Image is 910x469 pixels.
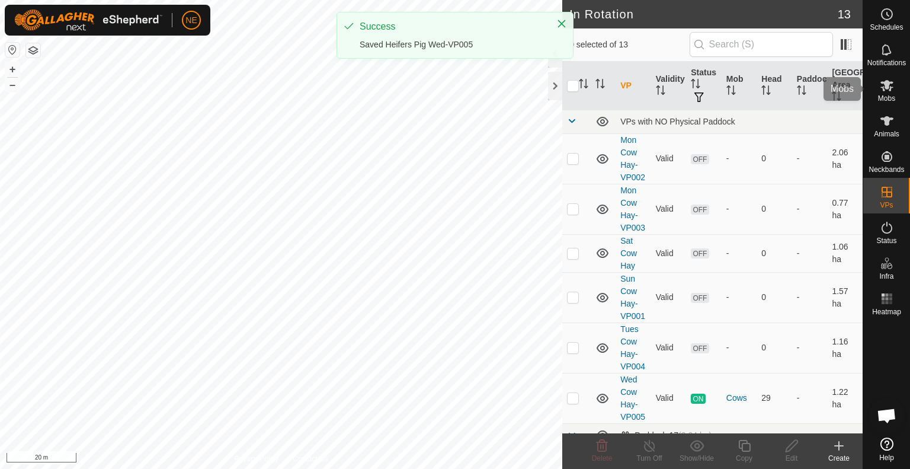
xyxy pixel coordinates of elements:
[827,62,863,110] th: [GEOGRAPHIC_DATA] Area
[691,343,709,353] span: OFF
[360,39,544,51] div: Saved Heifers Pig Wed-VP005
[876,237,896,244] span: Status
[726,87,736,97] p-sorticon: Activate to sort
[626,453,673,464] div: Turn Off
[768,453,815,464] div: Edit
[691,154,709,164] span: OFF
[867,59,906,66] span: Notifications
[686,62,722,110] th: Status
[827,184,863,234] td: 0.77 ha
[553,15,570,32] button: Close
[757,133,792,184] td: 0
[720,453,768,464] div: Copy
[815,453,863,464] div: Create
[569,39,689,51] span: 0 selected of 13
[726,291,752,304] div: -
[592,454,613,462] span: Delete
[235,454,279,464] a: Privacy Policy
[872,308,901,315] span: Heatmap
[792,62,828,110] th: Paddock
[5,78,20,92] button: –
[360,20,544,34] div: Success
[691,248,709,259] span: OFF
[874,130,899,138] span: Animals
[620,135,645,182] a: Mon Cow Hay-VP002
[651,373,687,423] td: Valid
[797,87,806,97] p-sorticon: Activate to sort
[656,87,665,97] p-sorticon: Activate to sort
[595,81,605,90] p-sorticon: Activate to sort
[879,273,893,280] span: Infra
[792,234,828,272] td: -
[678,430,712,440] span: (2.04 ha)
[185,14,197,27] span: NE
[792,373,828,423] td: -
[14,9,162,31] img: Gallagher Logo
[620,274,645,321] a: Sun Cow Hay-VP001
[757,373,792,423] td: 29
[579,81,588,90] p-sorticon: Activate to sort
[880,202,893,209] span: VPs
[757,234,792,272] td: 0
[792,272,828,323] td: -
[651,184,687,234] td: Valid
[620,186,645,232] a: Mon Cow Hay-VP003
[761,87,771,97] p-sorticon: Activate to sort
[838,5,851,23] span: 13
[757,272,792,323] td: 0
[879,454,894,461] span: Help
[869,398,905,433] div: Open chat
[691,394,705,404] span: ON
[726,342,752,354] div: -
[757,323,792,373] td: 0
[757,184,792,234] td: 0
[691,81,700,90] p-sorticon: Activate to sort
[792,133,828,184] td: -
[726,392,752,404] div: Cows
[620,375,645,422] a: Wed Cow Hay-VP005
[620,324,645,371] a: Tues Cow Hay-VP004
[827,133,863,184] td: 2.06 ha
[673,453,720,464] div: Show/Hide
[726,247,752,260] div: -
[691,293,709,303] span: OFF
[5,62,20,76] button: +
[863,433,910,466] a: Help
[569,7,838,21] h2: In Rotation
[827,272,863,323] td: 1.57 ha
[792,184,828,234] td: -
[726,152,752,165] div: -
[26,43,40,58] button: Map Layers
[651,323,687,373] td: Valid
[293,454,328,464] a: Contact Us
[651,62,687,110] th: Validity
[827,234,863,272] td: 1.06 ha
[878,95,895,102] span: Mobs
[726,203,752,215] div: -
[827,373,863,423] td: 1.22 ha
[722,62,757,110] th: Mob
[651,133,687,184] td: Valid
[690,32,833,57] input: Search (S)
[651,234,687,272] td: Valid
[620,117,858,126] div: VPs with NO Physical Paddock
[792,323,828,373] td: -
[869,166,904,173] span: Neckbands
[870,24,903,31] span: Schedules
[651,272,687,323] td: Valid
[620,430,712,441] div: Paddock 17
[827,323,863,373] td: 1.16 ha
[757,62,792,110] th: Head
[616,62,651,110] th: VP
[620,236,637,270] a: Sat Cow Hay
[691,205,709,215] span: OFF
[5,43,20,57] button: Reset Map
[832,93,841,103] p-sorticon: Activate to sort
